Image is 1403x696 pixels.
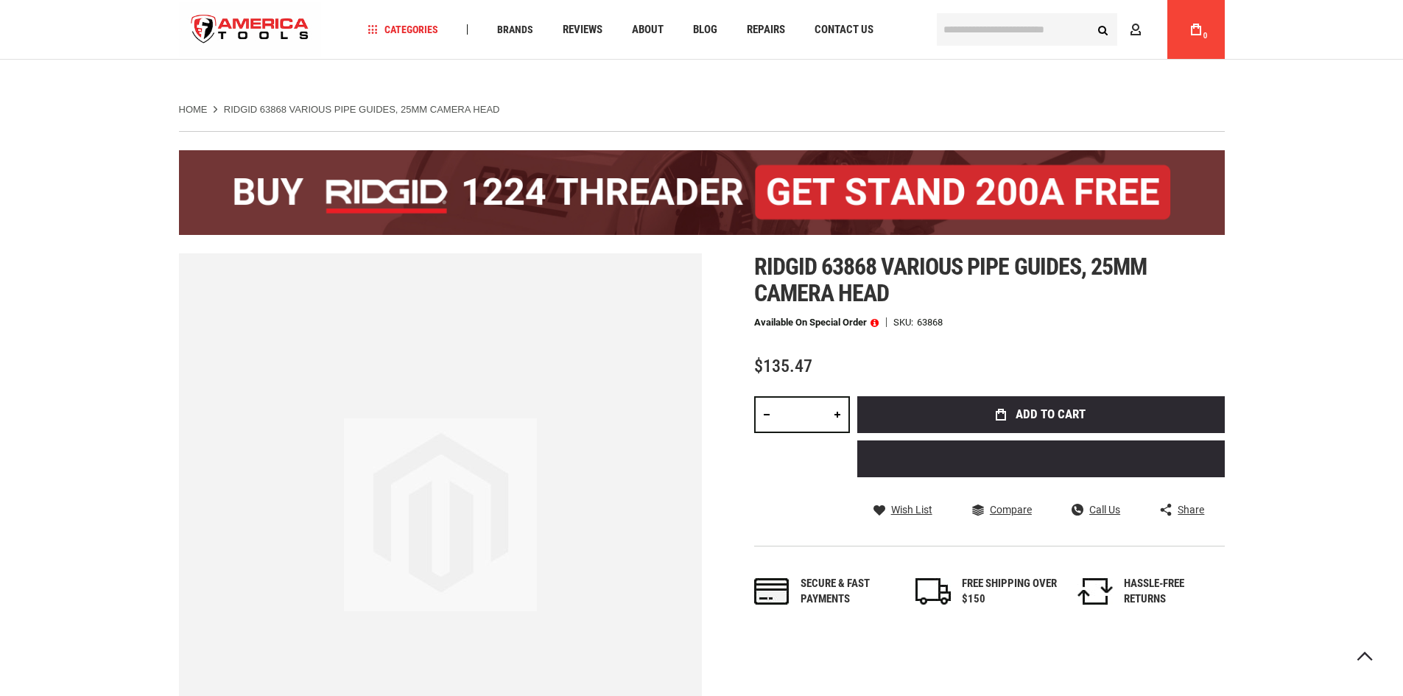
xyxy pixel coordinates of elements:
[754,253,1147,307] span: Ridgid 63868 various pipe guides, 25mm camera head
[808,20,880,40] a: Contact Us
[179,2,322,57] img: America Tools
[1089,15,1117,43] button: Search
[1077,578,1113,605] img: returns
[747,24,785,35] span: Repairs
[563,24,602,35] span: Reviews
[556,20,609,40] a: Reviews
[801,576,896,608] div: Secure & fast payments
[1072,503,1120,516] a: Call Us
[873,503,932,516] a: Wish List
[179,2,322,57] a: store logo
[1016,408,1086,421] span: Add to Cart
[740,20,792,40] a: Repairs
[972,503,1032,516] a: Compare
[962,576,1058,608] div: FREE SHIPPING OVER $150
[1178,505,1204,515] span: Share
[1203,32,1208,40] span: 0
[915,578,951,605] img: shipping
[891,505,932,515] span: Wish List
[857,396,1225,433] button: Add to Cart
[815,24,873,35] span: Contact Us
[361,20,445,40] a: Categories
[686,20,724,40] a: Blog
[490,20,540,40] a: Brands
[893,317,917,327] strong: SKU
[179,103,208,116] a: Home
[693,24,717,35] span: Blog
[990,505,1032,515] span: Compare
[1089,505,1120,515] span: Call Us
[917,317,943,327] div: 63868
[344,418,537,611] img: image.jpg
[224,104,500,115] strong: RIDGID 63868 VARIOUS PIPE GUIDES, 25MM CAMERA HEAD
[179,150,1225,235] img: BOGO: Buy the RIDGID® 1224 Threader (26092), get the 92467 200A Stand FREE!
[754,356,812,376] span: $135.47
[625,20,670,40] a: About
[754,578,790,605] img: payments
[1124,576,1220,608] div: HASSLE-FREE RETURNS
[632,24,664,35] span: About
[368,24,438,35] span: Categories
[754,317,879,328] p: Available on Special Order
[497,24,533,35] span: Brands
